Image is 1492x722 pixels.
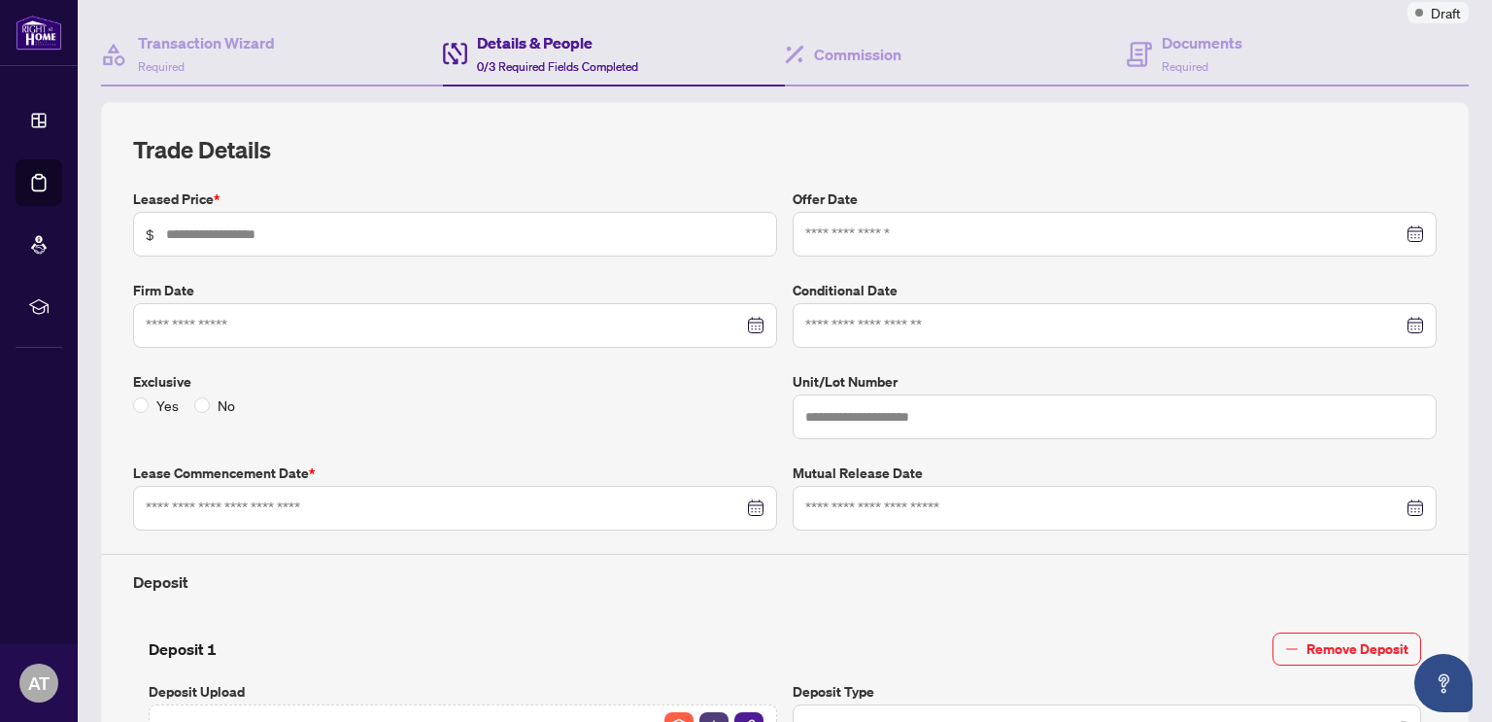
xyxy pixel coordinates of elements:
img: logo [16,15,62,51]
label: Leased Price [133,189,777,210]
button: Remove Deposit [1272,633,1421,666]
h2: Trade Details [133,134,1437,165]
h4: Documents [1162,31,1242,54]
span: Required [138,59,185,74]
h4: Deposit [133,570,1437,594]
label: Exclusive [133,371,777,393]
span: Required [1162,59,1208,74]
span: AT [28,670,50,697]
span: 0/3 Required Fields Completed [477,59,638,74]
span: $ [146,223,154,245]
label: Deposit Type [793,681,1421,703]
label: Deposit Upload [149,681,777,703]
label: Firm Date [133,280,777,301]
label: Lease Commencement Date [133,463,777,484]
button: Open asap [1414,654,1473,712]
h4: Deposit 1 [149,637,217,661]
label: Mutual Release Date [793,463,1437,484]
span: Yes [149,395,186,416]
span: Remove Deposit [1306,634,1408,665]
label: Offer Date [793,189,1437,210]
h4: Commission [814,43,901,66]
h4: Details & People [477,31,638,54]
label: Unit/Lot Number [793,371,1437,393]
span: minus [1285,642,1299,656]
label: Conditional Date [793,280,1437,301]
span: Draft [1431,2,1461,23]
h4: Transaction Wizard [138,31,275,54]
span: No [210,395,243,416]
